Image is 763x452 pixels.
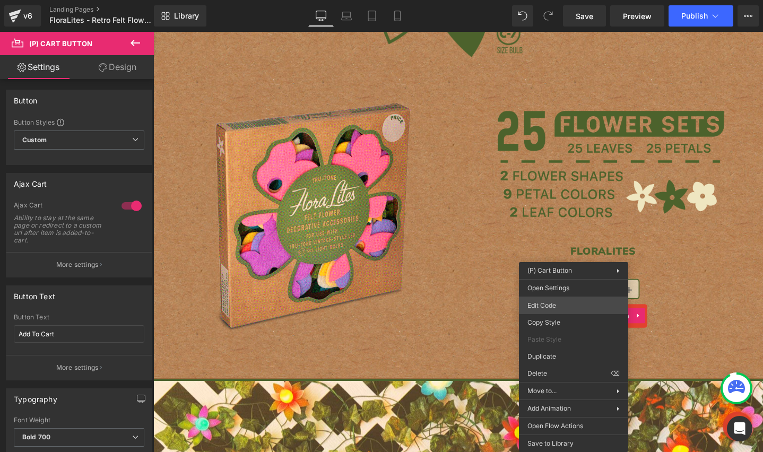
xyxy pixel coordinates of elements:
a: Laptop [334,5,359,27]
a: Preview [610,5,664,27]
span: Save [576,11,593,22]
img: Chat Button [600,400,630,431]
span: Duplicate [527,352,620,361]
div: Ajax Cart [14,173,47,188]
a: Tablet [359,5,385,27]
a: Mobile [385,5,410,27]
span: Paste Style [527,335,620,344]
span: (P) Cart Button [443,291,504,307]
a: FloraLites [439,225,508,238]
span: (P) Cart Button [527,266,572,274]
div: Button Text [14,314,144,321]
span: (P) Cart Button [29,39,92,48]
span: Delete [527,369,611,378]
div: Button Styles [14,118,144,126]
b: Bold 700 [22,433,50,441]
div: Ajax Cart [14,201,111,212]
span: ⌫ [611,369,620,378]
a: Landing Pages [49,5,171,14]
div: Ability to stay at the same page or redirect to a custom url after item is added-to-cart. [14,214,109,244]
span: Open Settings [527,283,620,293]
p: More settings [56,363,99,372]
span: Library [174,11,199,21]
div: v6 [21,9,34,23]
div: Typography [14,389,57,404]
div: Button [14,90,37,105]
button: More settings [6,252,152,277]
a: Expand / Collapse [504,291,518,307]
button: More [738,5,759,27]
span: Copy Style [527,318,620,327]
a: v6 [4,5,41,27]
b: Custom [22,136,47,145]
div: Open Intercom Messenger [727,416,752,441]
button: Redo [537,5,559,27]
a: Desktop [308,5,334,27]
div: Chat widget toggle [600,400,630,431]
button: More settings [6,355,152,380]
div: Button Text [14,286,55,301]
button: Undo [512,5,533,27]
span: Preview [623,11,652,22]
button: Publish [669,5,733,27]
span: Publish [681,12,708,20]
button: Add To Cart [427,286,520,311]
p: More settings [56,260,99,270]
img: 25 Flower sets - 2 flower shapes, 9 petal colors, 2 leaf colors [343,76,604,200]
span: Move to... [527,386,617,396]
div: Font Weight [14,416,144,424]
span: Edit Code [527,301,620,310]
img: Tru-Tone FloraLites in vintage-style packaging [46,72,291,317]
span: FloraLites - Retro Felt Flowers for use with Tru-Tone LED light bulbs [49,16,151,24]
span: Add Animation [527,404,617,413]
span: $14.95 [455,240,493,260]
span: Open Flow Actions [527,421,620,431]
span: Save to Library [527,439,620,448]
a: Design [79,55,156,79]
a: New Library [154,5,206,27]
